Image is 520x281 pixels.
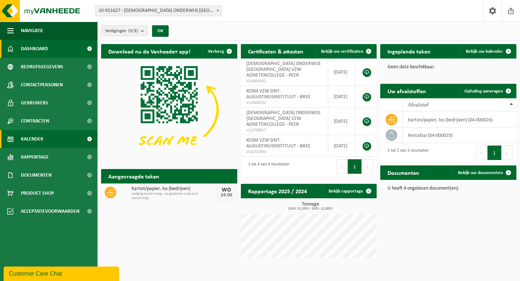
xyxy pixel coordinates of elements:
h2: Aangevraagde taken [101,169,166,183]
span: Navigatie [21,22,43,40]
div: 24-09 [219,193,234,198]
td: [DATE] [328,86,356,108]
button: Next [502,146,513,160]
button: 1 [487,146,502,160]
span: Verberg [208,49,224,54]
td: [DATE] [328,135,356,157]
span: Rapportage [21,148,49,166]
td: [DATE] [328,108,356,135]
button: 1 [348,159,362,174]
span: Acceptatievoorwaarden [21,202,79,220]
a: Bekijk uw certificaten [315,44,376,59]
button: Vestigingen(3/3) [101,25,148,36]
iframe: chat widget [4,265,121,281]
h2: Download nu de Vanheede+ app! [101,44,198,58]
span: Kalender [21,130,43,148]
span: [DEMOGRAPHIC_DATA] ONDERWIJS [GEOGRAPHIC_DATA] VZW AGNETENCOLLEGE - PEER [246,110,320,127]
span: VLA708917 [246,127,322,133]
h2: Rapportage 2025 / 2024 [241,184,314,198]
a: Ophaling aanvragen [459,84,516,98]
a: Bekijk rapportage [323,184,376,198]
span: Dashboard [21,40,48,58]
td: [DATE] [328,59,356,86]
td: restafval (04-000029) [403,127,516,143]
div: 1 tot 4 van 4 resultaten [244,159,289,174]
span: [DEMOGRAPHIC_DATA] ONDERWIJS [GEOGRAPHIC_DATA] VZW AGNETENCOLLEGE - PEER [246,61,320,78]
button: Previous [476,146,487,160]
span: Afvalstof [408,102,429,108]
p: U heeft 4 ongelezen document(en). [387,186,509,191]
a: Bekijk uw documenten [452,165,516,180]
span: Vestigingen [105,26,138,36]
span: Bedrijfsgegevens [21,58,63,76]
span: 10-921627 - KATHOLIEK ONDERWIJS SINT-MICHIEL BOCHOLT-BREE-PEER - BREE [95,5,222,16]
button: Previous [336,159,348,174]
span: 2024: 21,530 t - 2025: 12,800 t [244,207,377,211]
span: Karton/papier, los (bedrijven) [131,186,216,192]
td: karton/papier, los (bedrijven) (04-000026) [403,112,516,127]
button: Next [362,159,373,174]
p: Geen data beschikbaar. [387,65,509,70]
h2: Documenten [380,165,426,180]
span: Product Shop [21,184,54,202]
span: Bekijk uw certificaten [321,49,363,54]
h2: Ingeplande taken [380,44,438,58]
button: Verberg [202,44,237,59]
span: VLA707893 [246,149,322,155]
span: Contracten [21,112,49,130]
span: VLA904432 [246,78,322,84]
span: Bekijk uw kalender [466,49,503,54]
span: Documenten [21,166,52,184]
h3: Tonnage [244,202,377,211]
span: Gebruikers [21,94,48,112]
span: Lediging op aanvraag - op geplande route (excl. verwerking) [131,192,216,200]
count: (3/3) [128,29,138,33]
span: VLA904332 [246,100,322,106]
a: Bekijk uw kalender [460,44,516,59]
div: 1 tot 2 van 2 resultaten [384,145,429,161]
span: 10-921627 - KATHOLIEK ONDERWIJS SINT-MICHIEL BOCHOLT-BREE-PEER - BREE [96,6,221,16]
h2: Certificaten & attesten [241,44,311,58]
span: KOSM VZW SINT-AUGUSTINUSINSTITUUT - BREE [246,138,311,149]
button: OK [152,25,169,37]
span: Ophaling aanvragen [464,89,503,94]
span: Bekijk uw documenten [458,170,503,175]
span: Contactpersonen [21,76,63,94]
div: WO [219,187,234,193]
h2: Uw afvalstoffen [380,84,433,98]
img: Download de VHEPlus App [101,59,237,161]
span: KOSM VZW SINT-AUGUSTINUSINSTITUUT - BREE [246,88,311,100]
